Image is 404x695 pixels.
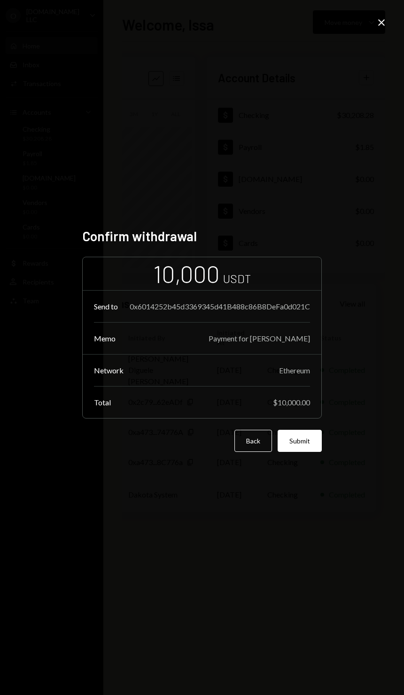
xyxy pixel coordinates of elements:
div: 10,000 [153,259,219,289]
div: USDT [223,271,251,286]
div: Network [94,366,124,375]
div: Send to [94,302,118,311]
button: Back [234,430,272,452]
div: Total [94,398,111,407]
div: 0x6014252b45d3369345d41B488c86B8DeFa0d021C [130,302,310,311]
h2: Confirm withdrawal [82,227,322,245]
div: Memo [94,334,116,343]
div: Ethereum [279,366,310,375]
div: $10,000.00 [273,398,310,407]
div: Payment for [PERSON_NAME] [209,334,310,343]
button: Submit [278,430,322,452]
